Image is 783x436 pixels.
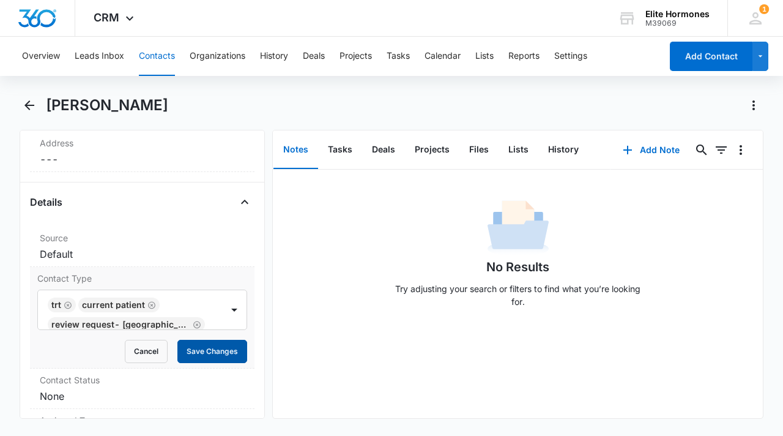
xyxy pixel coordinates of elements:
button: Overview [22,37,60,76]
button: Add Contact [670,42,752,71]
button: History [538,131,588,169]
div: Current patient [82,301,145,309]
div: SourceDefault [30,227,254,267]
span: CRM [94,11,119,24]
button: History [260,37,288,76]
h4: Details [30,195,62,209]
div: Remove TRT [61,301,72,309]
div: Remove Review Request- Wausau [190,320,201,329]
button: Reports [508,37,540,76]
div: TRT [51,301,61,309]
button: Search... [692,140,711,160]
div: account id [645,19,710,28]
h1: [PERSON_NAME] [46,96,168,115]
label: Contact Status [40,374,245,386]
h1: No Results [486,258,549,276]
button: Contacts [139,37,175,76]
button: Projects [340,37,372,76]
div: Review Request- [GEOGRAPHIC_DATA] [51,320,190,329]
div: notifications count [759,4,769,14]
button: Files [459,131,499,169]
p: Try adjusting your search or filters to find what you’re looking for. [390,282,647,308]
label: Source [40,231,245,244]
button: Deals [362,131,405,169]
label: Contact Type [37,272,247,285]
div: account name [645,9,710,19]
button: Deals [303,37,325,76]
button: Projects [405,131,459,169]
button: Close [235,192,254,212]
label: Assigned To [40,414,245,427]
button: Notes [273,131,318,169]
button: Tasks [318,131,362,169]
dd: --- [40,152,245,167]
button: Organizations [190,37,245,76]
button: Tasks [387,37,410,76]
button: Overflow Menu [731,140,751,160]
img: No Data [488,197,549,258]
button: Cancel [125,340,168,363]
button: Add Note [610,135,692,165]
button: Filters [711,140,731,160]
button: Leads Inbox [75,37,124,76]
dd: None [40,389,245,404]
button: Back [20,96,39,115]
dd: Default [40,247,245,261]
span: 1 [759,4,769,14]
label: Address [40,137,245,149]
div: Remove Current patient [145,301,156,309]
button: Actions [744,96,763,115]
div: Contact StatusNone [30,369,254,409]
button: Lists [475,37,494,76]
button: Lists [499,131,538,169]
button: Save Changes [177,340,247,363]
button: Calendar [425,37,461,76]
button: Settings [554,37,587,76]
div: Address--- [30,132,254,172]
